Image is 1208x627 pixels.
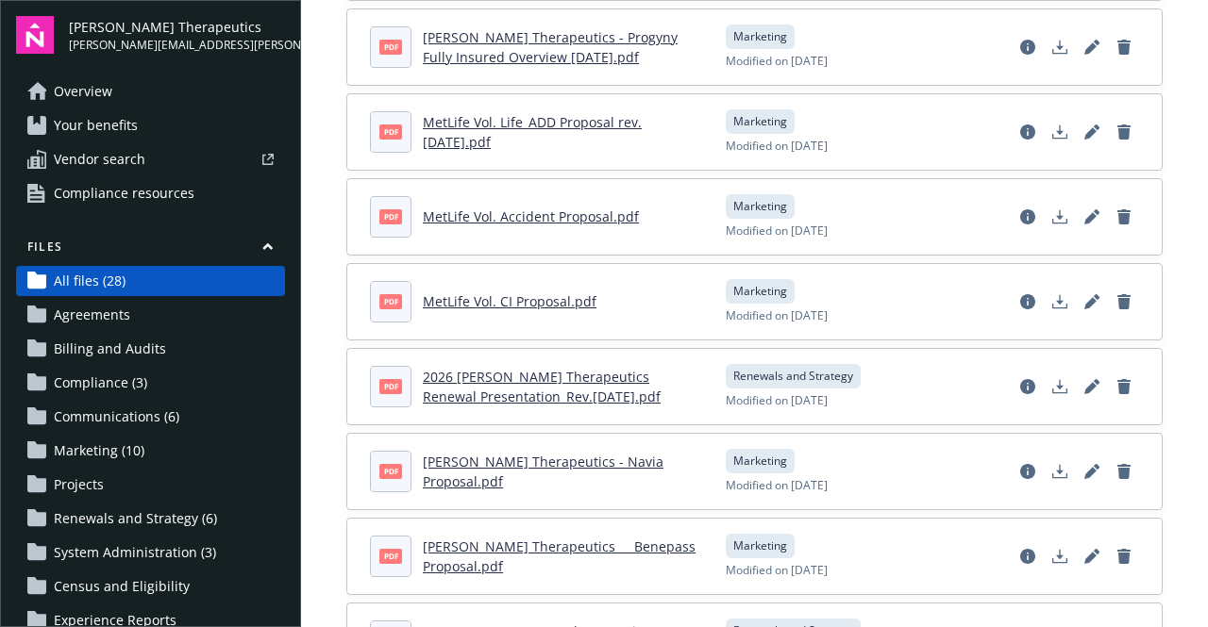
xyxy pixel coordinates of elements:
[1109,456,1139,487] a: Delete document
[733,28,787,45] span: Marketing
[1077,371,1107,402] a: Edit document
[733,198,787,215] span: Marketing
[423,207,639,225] a: MetLife Vol. Accident Proposal.pdf
[423,537,696,575] a: [PERSON_NAME] Therapeutics __ Benepass Proposal.pdf
[54,300,130,330] span: Agreements
[379,464,402,478] span: pdf
[16,470,285,500] a: Projects
[54,334,166,364] span: Billing and Audits
[1013,541,1043,571] a: View file details
[1077,117,1107,147] a: Edit document
[16,334,285,364] a: Billing and Audits
[726,392,828,409] span: Modified on [DATE]
[1013,32,1043,62] a: View file details
[16,436,285,466] a: Marketing (10)
[379,379,402,393] span: pdf
[733,537,787,554] span: Marketing
[733,368,853,385] span: Renewals and Strategy
[1045,202,1075,232] a: Download document
[54,436,144,466] span: Marketing (10)
[16,76,285,107] a: Overview
[54,537,216,568] span: System Administration (3)
[423,453,663,490] a: [PERSON_NAME] Therapeutics - Navia Proposal.pdf
[423,113,642,151] a: MetLife Vol. Life_ADD Proposal rev.[DATE].pdf
[379,209,402,223] span: pdf
[16,368,285,398] a: Compliance (3)
[16,110,285,140] a: Your benefits
[1045,32,1075,62] a: Download document
[1109,32,1139,62] a: Delete document
[16,503,285,534] a: Renewals and Strategy (6)
[16,537,285,568] a: System Administration (3)
[423,368,661,405] a: 2026 [PERSON_NAME] Therapeutics Renewal Presentation_Rev.[DATE].pdf
[54,368,147,398] span: Compliance (3)
[16,239,285,262] button: Files
[54,110,138,140] span: Your benefits
[726,223,828,239] span: Modified on [DATE]
[726,307,828,324] span: Modified on [DATE]
[1077,287,1107,317] a: Edit document
[54,503,217,534] span: Renewals and Strategy (6)
[1045,117,1075,147] a: Download document
[54,470,104,500] span: Projects
[423,28,678,66] a: [PERSON_NAME] Therapeutics - Progyny Fully Insured Overview [DATE].pdf
[1045,456,1075,487] a: Download document
[733,453,787,470] span: Marketing
[69,17,285,37] span: [PERSON_NAME] Therapeutics
[1013,371,1043,402] a: View file details
[726,138,828,155] span: Modified on [DATE]
[16,266,285,296] a: All files (28)
[1109,541,1139,571] a: Delete document
[1109,117,1139,147] a: Delete document
[1045,541,1075,571] a: Download document
[54,266,126,296] span: All files (28)
[16,144,285,174] a: Vendor search
[1045,371,1075,402] a: Download document
[16,300,285,330] a: Agreements
[1045,287,1075,317] a: Download document
[54,144,145,174] span: Vendor search
[16,571,285,602] a: Census and Eligibility
[726,477,828,494] span: Modified on [DATE]
[1077,456,1107,487] a: Edit document
[1013,202,1043,232] a: View file details
[16,178,285,208] a: Compliance resources
[54,571,190,602] span: Census and Eligibility
[379,549,402,563] span: pdf
[726,562,828,579] span: Modified on [DATE]
[733,113,787,130] span: Marketing
[54,178,194,208] span: Compliance resources
[1109,287,1139,317] a: Delete document
[423,292,596,310] a: MetLife Vol. CI Proposal.pdf
[54,402,179,432] span: Communications (6)
[1077,541,1107,571] a: Edit document
[1013,287,1043,317] a: View file details
[379,124,402,139] span: pdf
[69,16,285,54] button: [PERSON_NAME] Therapeutics[PERSON_NAME][EMAIL_ADDRESS][PERSON_NAME][DOMAIN_NAME]
[379,40,402,54] span: pdf
[1109,202,1139,232] a: Delete document
[1077,32,1107,62] a: Edit document
[54,76,112,107] span: Overview
[1077,202,1107,232] a: Edit document
[69,37,285,54] span: [PERSON_NAME][EMAIL_ADDRESS][PERSON_NAME][DOMAIN_NAME]
[16,402,285,432] a: Communications (6)
[726,53,828,70] span: Modified on [DATE]
[733,283,787,300] span: Marketing
[1013,456,1043,487] a: View file details
[1013,117,1043,147] a: View file details
[379,294,402,308] span: pdf
[16,16,54,54] img: navigator-logo.svg
[1109,371,1139,402] a: Delete document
